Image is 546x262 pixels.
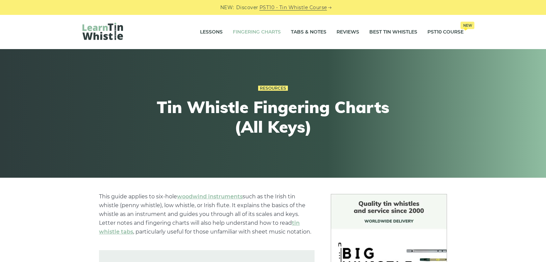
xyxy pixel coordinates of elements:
a: Reviews [337,24,359,41]
a: PST10 CourseNew [427,24,464,41]
a: Fingering Charts [233,24,281,41]
span: New [461,22,474,29]
img: LearnTinWhistle.com [82,23,123,40]
a: woodwind instruments [177,193,243,200]
a: Lessons [200,24,223,41]
h1: Tin Whistle Fingering Charts (All Keys) [149,97,397,136]
p: This guide applies to six-hole such as the Irish tin whistle (penny whistle), low whistle, or Iri... [99,192,315,236]
a: Resources [258,86,288,91]
a: Best Tin Whistles [369,24,417,41]
a: Tabs & Notes [291,24,326,41]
